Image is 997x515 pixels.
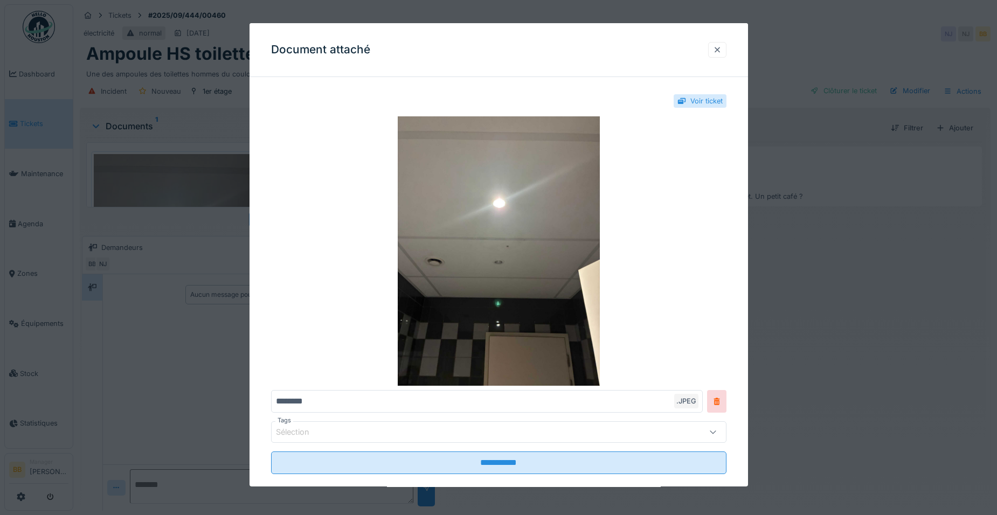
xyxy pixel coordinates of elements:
label: Tags [275,416,293,425]
img: 34f50c7c-db14-4afa-aca6-1c8663d03a57-IMG_0415.JPEG [271,116,726,386]
h3: Document attaché [271,43,370,57]
div: Voir ticket [690,96,723,106]
div: .JPEG [674,394,698,408]
div: Sélection [276,426,324,438]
